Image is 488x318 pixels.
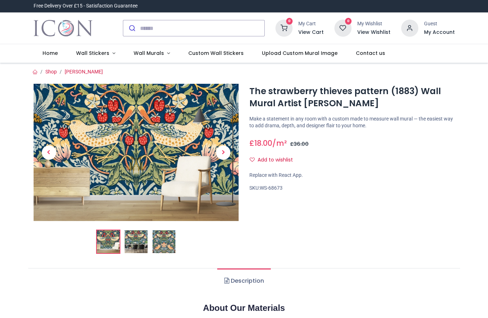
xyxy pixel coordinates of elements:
sup: 0 [345,18,352,25]
a: Logo of Icon Wall Stickers [34,18,93,38]
img: The strawberry thieves pattern (1883) Wall Mural Artist William Morris [34,84,239,221]
a: Shop [45,69,57,75]
a: View Cart [298,29,324,36]
span: /m² [272,138,287,148]
a: Wall Murals [124,44,179,63]
img: The strawberry thieves pattern (1883) Wall Mural Artist William Morris [97,230,120,253]
a: Wall Stickers [67,44,125,63]
span: £ [290,140,309,148]
span: Custom Wall Stickers [188,50,244,57]
a: 0 [334,25,352,31]
a: View Wishlist [357,29,390,36]
h2: About Our Materials [34,302,455,314]
h1: The strawberry thieves pattern (1883) Wall Mural Artist [PERSON_NAME] [249,85,455,110]
a: My Account [424,29,455,36]
span: WS-68673 [260,185,283,191]
i: Add to wishlist [250,157,255,162]
a: Previous [34,104,64,200]
span: 36.00 [294,140,309,148]
p: Make a statement in any room with a custom made to measure wall mural — the easiest way to add dr... [249,116,455,129]
a: 0 [275,25,293,31]
span: Next [216,145,230,160]
img: WS-68673-02 [125,230,148,253]
div: My Cart [298,20,324,27]
span: Home [43,50,58,57]
div: My Wishlist [357,20,390,27]
div: Free Delivery Over £15 - Satisfaction Guarantee [34,2,138,10]
img: WS-68673-03 [153,230,175,253]
img: Icon Wall Stickers [34,18,93,38]
div: Guest [424,20,455,27]
button: Submit [123,20,140,36]
button: Add to wishlistAdd to wishlist [249,154,299,166]
sup: 0 [286,18,293,25]
span: Upload Custom Mural Image [262,50,338,57]
span: 18.00 [254,138,272,148]
span: Wall Murals [134,50,164,57]
div: SKU: [249,185,455,192]
span: Contact us [356,50,385,57]
iframe: Customer reviews powered by Trustpilot [305,2,455,10]
span: £ [249,138,272,148]
span: Previous [42,145,56,160]
a: Next [208,104,239,200]
a: [PERSON_NAME] [65,69,103,75]
a: Description [217,268,270,293]
span: Wall Stickers [76,50,109,57]
div: Replace with React App. [249,172,455,179]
